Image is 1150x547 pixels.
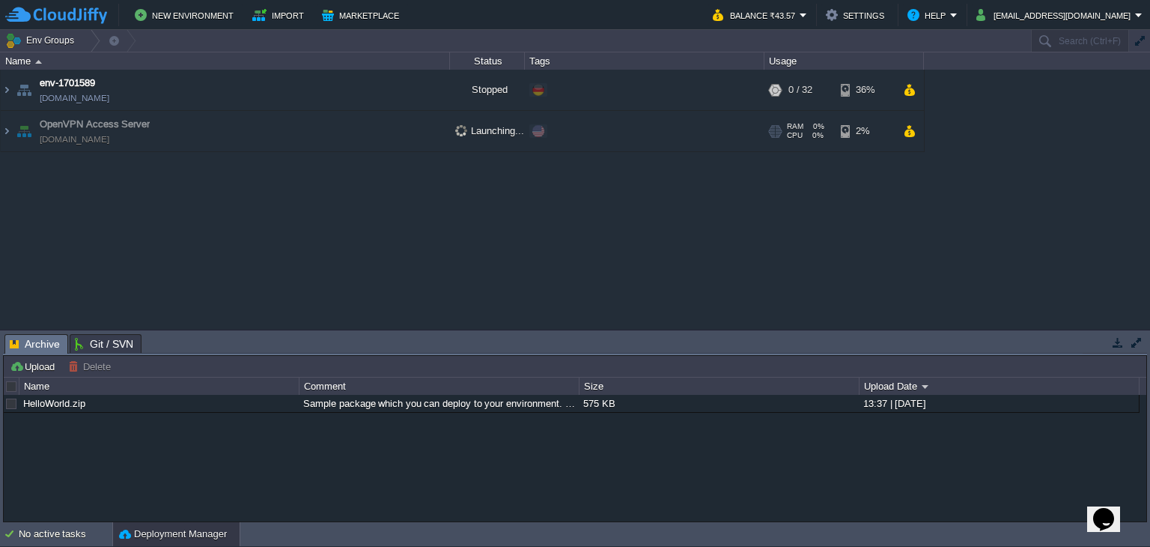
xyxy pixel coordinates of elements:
[579,395,858,412] div: 575 KB
[860,395,1138,412] div: 13:37 | [DATE]
[787,131,803,140] span: CPU
[10,360,59,373] button: Upload
[1,70,13,110] img: AMDAwAAAACH5BAEAAAAALAAAAAABAAEAAAICRAEAOw==
[809,122,824,131] span: 0%
[10,335,60,354] span: Archive
[252,6,308,24] button: Import
[299,395,578,412] div: Sample package which you can deploy to your environment. Feel free to delete and upload a package...
[841,111,889,151] div: 2%
[765,52,923,70] div: Usage
[40,132,109,147] a: [DOMAIN_NAME]
[713,6,800,24] button: Balance ₹43.57
[40,117,150,132] a: OpenVPN Access Server
[40,76,95,91] a: env-1701589
[526,52,764,70] div: Tags
[451,52,524,70] div: Status
[13,70,34,110] img: AMDAwAAAACH5BAEAAAAALAAAAAABAAEAAAICRAEAOw==
[787,122,803,131] span: RAM
[5,6,107,25] img: CloudJiffy
[20,378,299,395] div: Name
[300,378,579,395] div: Comment
[450,70,525,110] div: Stopped
[580,378,859,395] div: Size
[135,6,238,24] button: New Environment
[322,6,404,24] button: Marketplace
[976,6,1135,24] button: [EMAIL_ADDRESS][DOMAIN_NAME]
[1,111,13,151] img: AMDAwAAAACH5BAEAAAAALAAAAAABAAEAAAICRAEAOw==
[809,131,824,140] span: 0%
[23,398,85,409] a: HelloWorld.zip
[1,52,449,70] div: Name
[826,6,889,24] button: Settings
[75,335,133,353] span: Git / SVN
[860,378,1139,395] div: Upload Date
[907,6,950,24] button: Help
[19,522,112,546] div: No active tasks
[841,70,889,110] div: 36%
[1087,487,1135,532] iframe: chat widget
[68,360,115,373] button: Delete
[119,527,227,542] button: Deployment Manager
[40,91,109,106] span: [DOMAIN_NAME]
[35,60,42,64] img: AMDAwAAAACH5BAEAAAAALAAAAAABAAEAAAICRAEAOw==
[5,30,79,51] button: Env Groups
[13,111,34,151] img: AMDAwAAAACH5BAEAAAAALAAAAAABAAEAAAICRAEAOw==
[788,70,812,110] div: 0 / 32
[455,125,524,136] span: Launching...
